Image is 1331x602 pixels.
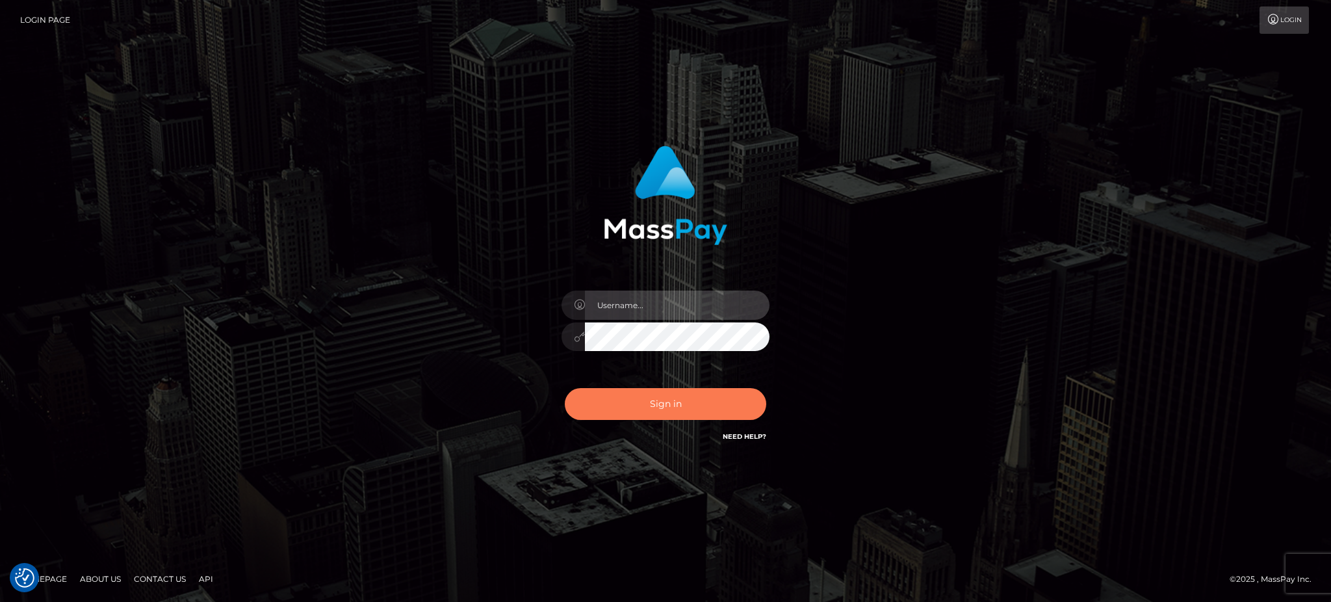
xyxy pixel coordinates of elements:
a: About Us [75,569,126,589]
button: Consent Preferences [15,568,34,588]
a: Login Page [20,7,70,34]
img: Revisit consent button [15,568,34,588]
a: Homepage [14,569,72,589]
input: Username... [585,291,769,320]
div: © 2025 , MassPay Inc. [1230,572,1321,586]
a: Login [1260,7,1309,34]
a: API [194,569,218,589]
a: Need Help? [723,432,766,441]
a: Contact Us [129,569,191,589]
img: MassPay Login [604,146,727,245]
button: Sign in [565,388,766,420]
